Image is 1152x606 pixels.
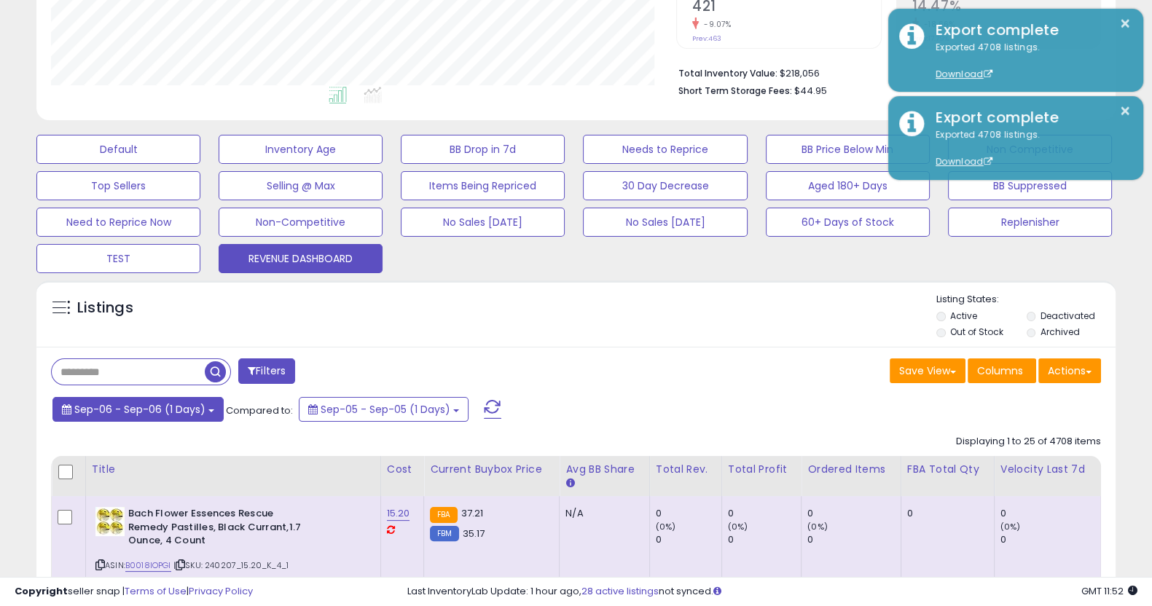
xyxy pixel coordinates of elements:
div: Exported 4708 listings. [925,41,1132,82]
label: Deactivated [1040,310,1094,322]
small: Prev: 463 [692,34,721,43]
button: Items Being Repriced [401,171,565,200]
button: Replenisher [948,208,1112,237]
label: Active [950,310,977,322]
div: 0 [728,507,801,520]
button: Need to Reprice Now [36,208,200,237]
div: 0 [728,533,801,546]
button: 30 Day Decrease [583,171,747,200]
a: Download [936,68,992,80]
div: Velocity Last 7d [1000,462,1094,477]
a: 28 active listings [581,584,659,598]
button: BB Suppressed [948,171,1112,200]
button: No Sales [DATE] [583,208,747,237]
div: 0 [1000,507,1100,520]
span: Columns [977,363,1023,378]
button: × [1119,102,1131,120]
span: | SKU: 240207_15.20_K_4_1 [173,559,289,571]
button: Top Sellers [36,171,200,200]
small: Avg BB Share. [565,477,574,490]
div: Title [92,462,375,477]
button: Columns [968,358,1036,383]
div: Displaying 1 to 25 of 4708 items [956,435,1101,449]
button: Sep-06 - Sep-06 (1 Days) [52,397,224,422]
button: × [1119,15,1131,33]
a: Terms of Use [125,584,187,598]
img: 51Lw0recp-L._SL40_.jpg [95,507,125,536]
button: TEST [36,244,200,273]
span: Sep-06 - Sep-06 (1 Days) [74,402,205,417]
button: REVENUE DASHBOARD [219,244,383,273]
a: B0018IOPGI [125,559,171,572]
div: Current Buybox Price [430,462,553,477]
div: Export complete [925,20,1132,41]
div: Cost [387,462,418,477]
button: BB Drop in 7d [401,135,565,164]
div: 0 [656,533,721,546]
span: Sep-05 - Sep-05 (1 Days) [321,402,450,417]
div: Last InventoryLab Update: 1 hour ago, not synced. [407,585,1137,599]
strong: Copyright [15,584,68,598]
span: 35.17 [463,527,485,540]
button: Needs to Reprice [583,135,747,164]
button: Save View [890,358,965,383]
b: Short Term Storage Fees: [678,84,792,97]
button: No Sales [DATE] [401,208,565,237]
a: Privacy Policy [189,584,253,598]
b: Bach Flower Essences Rescue Remedy Pastilles, Black Currant,1.7 Ounce, 4 Count [128,507,305,551]
div: seller snap | | [15,585,253,599]
small: FBA [430,507,457,523]
button: Actions [1038,358,1101,383]
button: Sep-05 - Sep-05 (1 Days) [299,397,469,422]
small: -9.07% [699,19,731,30]
div: 0 [807,507,901,520]
label: Out of Stock [950,326,1003,338]
a: Download [936,155,992,168]
span: $44.95 [794,84,827,98]
small: (0%) [728,521,748,532]
div: 0 [1000,533,1100,546]
div: FBA Total Qty [907,462,988,477]
div: 0 [656,507,721,520]
button: BB Price Below Min [766,135,930,164]
button: Non-Competitive [219,208,383,237]
h5: Listings [77,298,133,318]
button: Filters [238,358,295,384]
span: Compared to: [226,404,293,417]
button: 60+ Days of Stock [766,208,930,237]
button: Default [36,135,200,164]
div: Exported 4708 listings. [925,128,1132,169]
button: Selling @ Max [219,171,383,200]
button: Inventory Age [219,135,383,164]
span: 2025-09-8 11:52 GMT [1081,584,1137,598]
b: Total Inventory Value: [678,67,777,79]
li: $218,056 [678,63,1090,81]
small: FBM [430,526,458,541]
div: Avg BB Share [565,462,643,477]
small: (0%) [807,521,828,532]
div: 0 [907,507,983,520]
p: Listing States: [936,293,1116,307]
small: (0%) [656,521,676,532]
small: (0%) [1000,521,1021,532]
button: Aged 180+ Days [766,171,930,200]
div: Total Rev. [656,462,716,477]
div: Export complete [925,107,1132,128]
div: Ordered Items [807,462,895,477]
a: 15.20 [387,506,410,521]
div: 0 [807,533,901,546]
div: Total Profit [728,462,795,477]
div: N/A [565,507,638,520]
span: 37.21 [461,506,484,520]
label: Archived [1040,326,1079,338]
